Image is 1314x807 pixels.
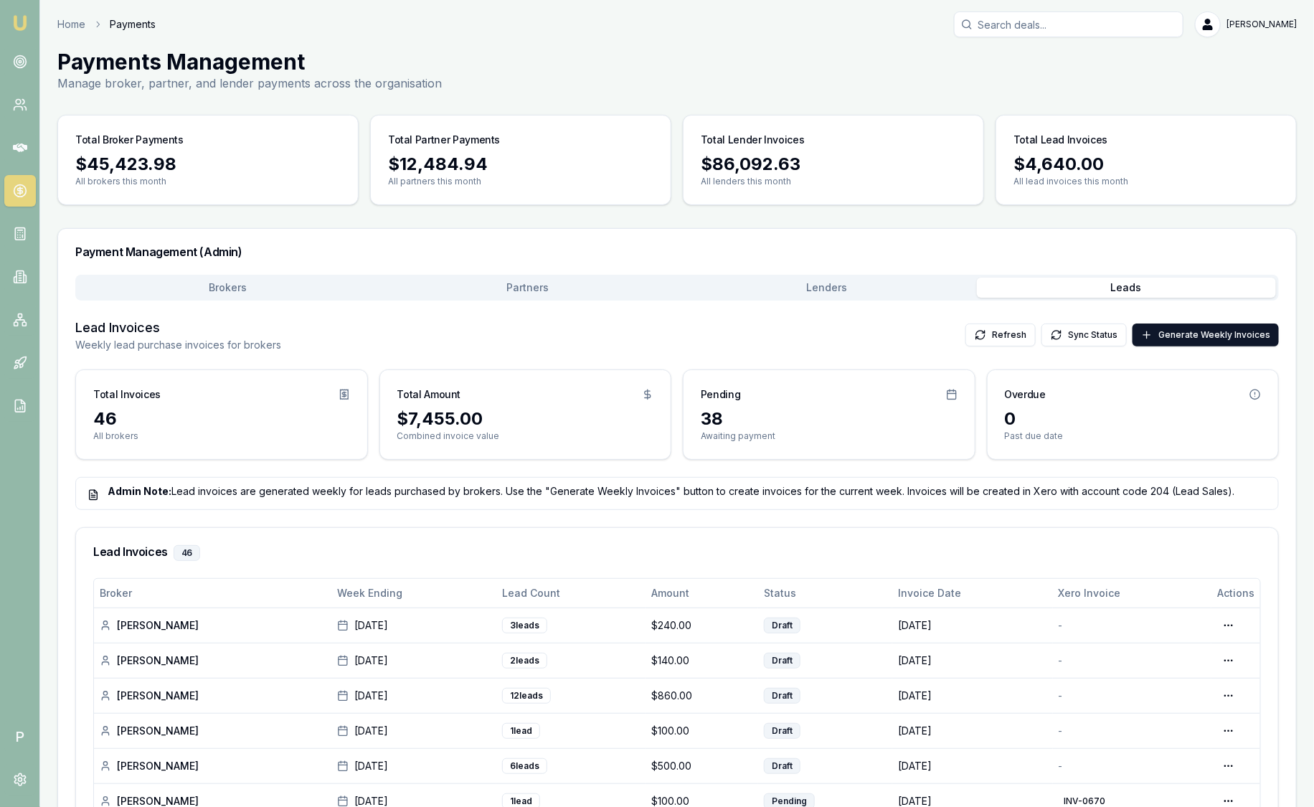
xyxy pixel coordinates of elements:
button: Refresh [965,324,1036,346]
td: [DATE] [892,748,1052,783]
div: [DATE] [337,759,491,773]
div: $860.00 [651,689,752,703]
nav: breadcrumb [57,17,156,32]
div: $500.00 [651,759,752,773]
th: Status [758,579,892,608]
div: $7,455.00 [397,407,654,430]
div: 6 lead s [502,758,547,774]
span: - [1059,619,1063,631]
th: Lead Count [496,579,646,608]
span: [PERSON_NAME] [1226,19,1297,30]
div: [PERSON_NAME] [100,618,326,633]
h3: Pending [701,387,741,402]
button: Leads [977,278,1277,298]
p: All lenders this month [701,176,966,187]
h3: Total Broker Payments [75,133,184,147]
div: $140.00 [651,653,752,668]
div: 3 lead s [502,618,547,633]
td: [DATE] [892,678,1052,713]
a: Home [57,17,85,32]
div: $240.00 [651,618,752,633]
h3: Lead Invoices [93,545,1261,561]
th: Invoice Date [892,579,1052,608]
td: [DATE] [892,713,1052,748]
div: Draft [764,688,800,704]
button: Generate Weekly Invoices [1133,324,1279,346]
h3: Total Amount [397,387,461,402]
button: Partners [378,278,678,298]
th: Xero Invoice [1053,579,1211,608]
div: [DATE] [337,618,491,633]
p: Weekly lead purchase invoices for brokers [75,338,281,352]
td: [DATE] [892,643,1052,678]
th: Broker [94,579,331,608]
div: [PERSON_NAME] [100,653,326,668]
p: All brokers [93,430,350,442]
h3: Total Lender Invoices [701,133,805,147]
div: $86,092.63 [701,153,966,176]
strong: Admin Note: [108,485,171,497]
span: - [1059,654,1063,666]
div: Draft [764,723,800,739]
button: Brokers [78,278,378,298]
div: Draft [764,653,800,669]
h3: Total Lead Invoices [1013,133,1107,147]
p: All lead invoices this month [1013,176,1279,187]
div: [PERSON_NAME] [100,759,326,773]
th: Actions [1211,579,1260,608]
span: Payments [110,17,156,32]
div: 2 lead s [502,653,547,669]
td: [DATE] [892,608,1052,643]
div: $4,640.00 [1013,153,1279,176]
h3: Lead Invoices [75,318,281,338]
span: - [1059,689,1063,702]
p: Past due date [1005,430,1262,442]
h1: Payments Management [57,49,442,75]
div: 1 lead [502,723,540,739]
div: 38 [701,407,958,430]
div: Draft [764,618,800,633]
p: All brokers this month [75,176,341,187]
span: - [1059,725,1063,737]
div: [DATE] [337,653,491,668]
div: [PERSON_NAME] [100,689,326,703]
div: 46 [93,407,350,430]
div: Draft [764,758,800,774]
h3: Total Invoices [93,387,161,402]
div: [PERSON_NAME] [100,724,326,738]
div: 0 [1005,407,1262,430]
div: $45,423.98 [75,153,341,176]
div: 12 lead s [502,688,551,704]
input: Search deals [954,11,1183,37]
div: [DATE] [337,689,491,703]
p: Combined invoice value [397,430,654,442]
div: $100.00 [651,724,752,738]
div: 46 [174,545,200,561]
span: P [4,721,36,752]
th: Week Ending [331,579,496,608]
div: [DATE] [337,724,491,738]
div: Lead invoices are generated weekly for leads purchased by brokers. Use the "Generate Weekly Invoi... [88,484,1267,499]
p: Manage broker, partner, and lender payments across the organisation [57,75,442,92]
h3: Total Partner Payments [388,133,500,147]
button: Sync Status [1041,324,1127,346]
h3: Payment Management (Admin) [75,246,1279,258]
button: Lenders [677,278,977,298]
img: emu-icon-u.png [11,14,29,32]
h3: Overdue [1005,387,1046,402]
div: $12,484.94 [388,153,653,176]
p: All partners this month [388,176,653,187]
th: Amount [646,579,758,608]
span: - [1059,760,1063,772]
p: Awaiting payment [701,430,958,442]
